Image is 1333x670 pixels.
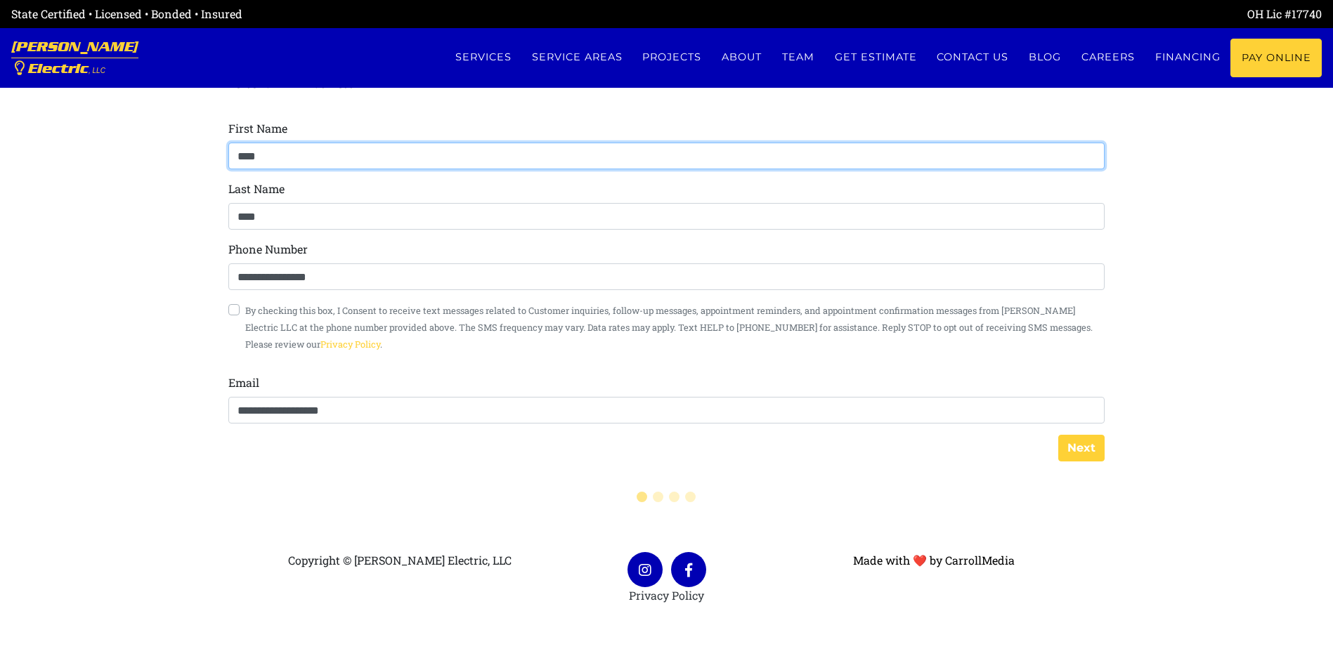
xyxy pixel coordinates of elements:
[1145,39,1230,76] a: Financing
[1230,39,1322,77] a: Pay Online
[772,39,825,76] a: Team
[667,6,1322,22] div: OH Lic #17740
[320,339,380,350] a: Privacy Policy
[1058,435,1105,461] button: Next
[11,6,667,22] div: State Certified • Licensed • Bonded • Insured
[228,120,287,137] label: First Name
[228,241,308,258] label: Phone Number
[927,39,1019,76] a: Contact us
[853,553,1015,567] a: Made with ❤ by CarrollMedia
[1019,39,1072,76] a: Blog
[632,39,712,76] a: Projects
[288,553,512,567] span: Copyright © [PERSON_NAME] Electric, LLC
[824,39,927,76] a: Get estimate
[228,374,259,391] label: Email
[1072,39,1145,76] a: Careers
[11,28,138,88] a: [PERSON_NAME] Electric, LLC
[245,305,1093,350] small: By checking this box, I Consent to receive text messages related to Customer inquiries, follow-up...
[712,39,772,76] a: About
[521,39,632,76] a: Service Areas
[445,39,521,76] a: Services
[89,67,105,74] span: , LLC
[629,588,704,603] a: Privacy Policy
[228,180,285,197] label: Last Name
